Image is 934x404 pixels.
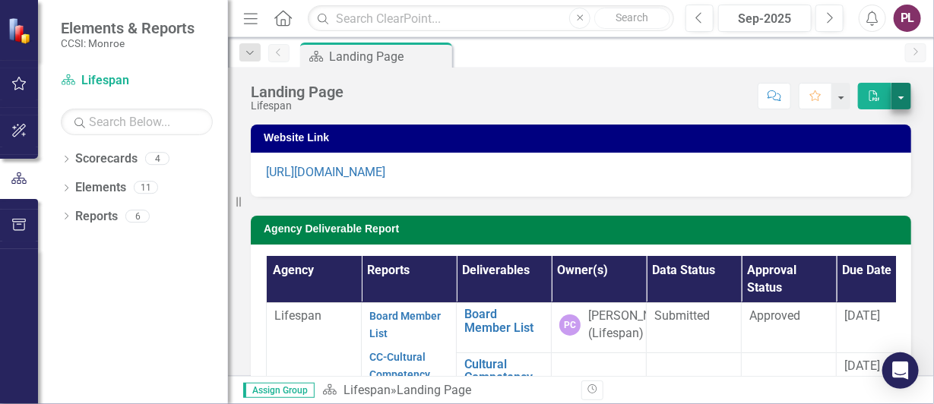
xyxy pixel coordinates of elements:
a: Board Member List [369,310,441,339]
td: Double-Click to Edit Right Click for Context Menu [457,303,552,352]
span: [DATE] [844,308,880,323]
button: Search [594,8,670,29]
h3: Agency Deliverable Report [264,223,904,235]
div: Lifespan [251,100,344,112]
p: Lifespan [274,308,353,325]
div: PC [559,314,581,336]
input: Search Below... [61,109,213,135]
img: ClearPoint Strategy [8,17,34,44]
div: Landing Page [397,383,471,397]
button: Sep-2025 [718,5,812,32]
div: 4 [145,153,169,166]
button: PL [894,5,921,32]
span: [DATE] [844,358,880,373]
div: Open Intercom Messenger [882,352,919,389]
a: Elements [75,179,126,197]
div: Landing Page [251,84,344,100]
span: Assign Group [243,383,315,398]
td: Double-Click to Edit [742,303,837,352]
div: Landing Page [329,47,448,66]
small: CCSI: Monroe [61,37,195,49]
a: Reports [75,208,118,226]
span: Approved [749,308,800,323]
div: [PERSON_NAME] (Lifespan) [588,308,679,342]
a: Scorecards [75,150,138,168]
a: Lifespan [344,383,391,397]
a: [URL][DOMAIN_NAME] [266,165,385,179]
div: » [322,382,570,399]
input: Search ClearPoint... [308,5,674,32]
div: 6 [125,210,150,223]
td: Double-Click to Edit [647,303,742,352]
span: Elements & Reports [61,19,195,37]
div: 11 [134,181,158,194]
span: Submitted [654,308,710,323]
a: Board Member List [464,308,543,334]
a: Lifespan [61,72,213,90]
span: Search [616,11,649,24]
h3: Website Link [264,132,904,144]
div: Sep-2025 [723,10,806,28]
